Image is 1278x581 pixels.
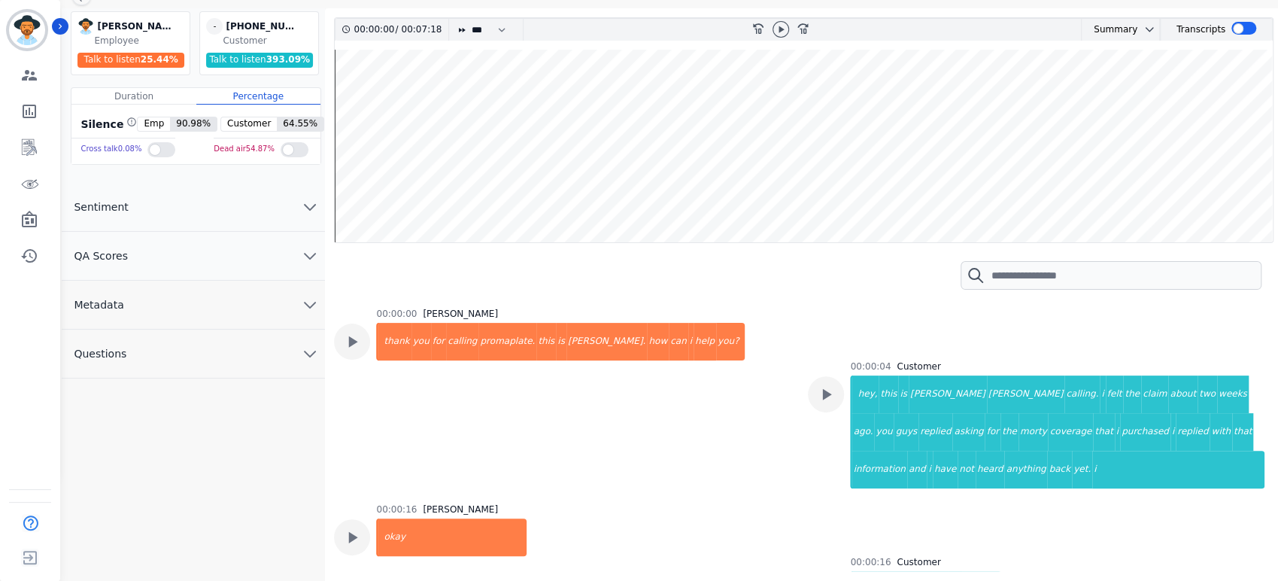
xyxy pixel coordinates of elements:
button: Sentiment chevron down [62,183,325,232]
div: information [851,451,906,488]
div: heard [976,451,1005,488]
div: Transcripts [1176,19,1225,41]
div: Silence [77,117,137,132]
div: weeks [1217,376,1249,413]
svg: chevron down [301,345,319,363]
div: the [1123,376,1141,413]
div: Percentage [196,88,320,105]
span: Questions [62,346,138,361]
div: Talk to listen [206,53,313,68]
span: 393.09 % [266,54,310,65]
div: [PERSON_NAME] [97,18,172,35]
div: [PERSON_NAME] [423,308,498,320]
div: Employee [94,35,187,47]
div: asking [952,413,985,451]
div: Customer [897,360,940,373]
div: how [647,323,669,360]
div: i [1115,413,1120,451]
div: anything [1004,451,1047,488]
div: replied [918,413,952,451]
div: calling. [1064,376,1100,413]
div: [PHONE_NUMBER] [226,18,301,35]
div: guys [894,413,918,451]
span: Metadata [62,297,135,312]
img: Bordered avatar [9,12,45,48]
div: Summary [1082,19,1137,41]
div: hey, [851,376,879,413]
div: two [1198,376,1217,413]
div: 00:07:18 [398,19,439,41]
div: [PERSON_NAME] [987,376,1065,413]
div: 00:00:16 [850,556,891,568]
div: calling [446,323,478,360]
span: Customer [221,117,277,131]
span: - [206,18,223,35]
div: replied [1176,413,1210,451]
div: you [874,413,894,451]
div: okay [378,519,527,556]
div: 00:00:16 [376,503,417,516]
div: that [1232,413,1253,451]
div: that [1093,413,1114,451]
button: QA Scores chevron down [62,232,325,281]
div: thank [378,323,411,360]
div: 00:00:00 [376,308,417,320]
div: coverage [1048,413,1093,451]
div: yet. [1072,451,1092,488]
div: is [898,376,909,413]
div: Cross talk 0.08 % [80,138,141,160]
span: 64.55 % [277,117,323,131]
div: this [536,323,556,360]
div: promaplate. [478,323,536,360]
div: Duration [71,88,196,105]
div: Customer [897,556,940,568]
div: felt [1106,376,1124,413]
div: this [879,376,898,413]
div: i [927,451,932,488]
span: QA Scores [62,248,140,263]
div: back [1047,451,1072,488]
div: i [1170,413,1176,451]
div: Talk to listen [77,53,184,68]
span: 90.98 % [170,117,217,131]
div: with [1210,413,1231,451]
div: / [354,19,445,41]
span: 25.44 % [141,54,178,65]
div: [PERSON_NAME] [909,376,987,413]
svg: chevron down [301,198,319,216]
span: Sentiment [62,199,140,214]
div: and [907,451,927,488]
button: chevron down [1137,23,1155,35]
div: you? [716,323,745,360]
div: 00:00:04 [850,360,891,373]
div: purchased [1120,413,1170,451]
div: the [1000,413,1018,451]
div: Customer [223,35,315,47]
button: Questions chevron down [62,330,325,379]
div: [PERSON_NAME]. [566,323,648,360]
div: you [411,323,431,360]
div: can [669,323,688,360]
div: ago. [851,413,874,451]
div: claim [1141,376,1168,413]
div: i [1100,376,1105,413]
div: help [694,323,716,360]
div: for [431,323,447,360]
div: about [1168,376,1198,413]
div: morty [1018,413,1049,451]
svg: chevron down [1143,23,1155,35]
span: Emp [138,117,170,131]
div: i [688,323,694,360]
svg: chevron down [301,247,319,265]
div: for [985,413,1000,451]
button: Metadata chevron down [62,281,325,330]
div: [PERSON_NAME] [423,503,498,516]
div: i [1092,451,1264,488]
div: not [958,451,976,488]
svg: chevron down [301,296,319,314]
div: have [933,451,958,488]
div: is [556,323,566,360]
div: 00:00:00 [354,19,395,41]
div: Dead air 54.87 % [214,138,275,160]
